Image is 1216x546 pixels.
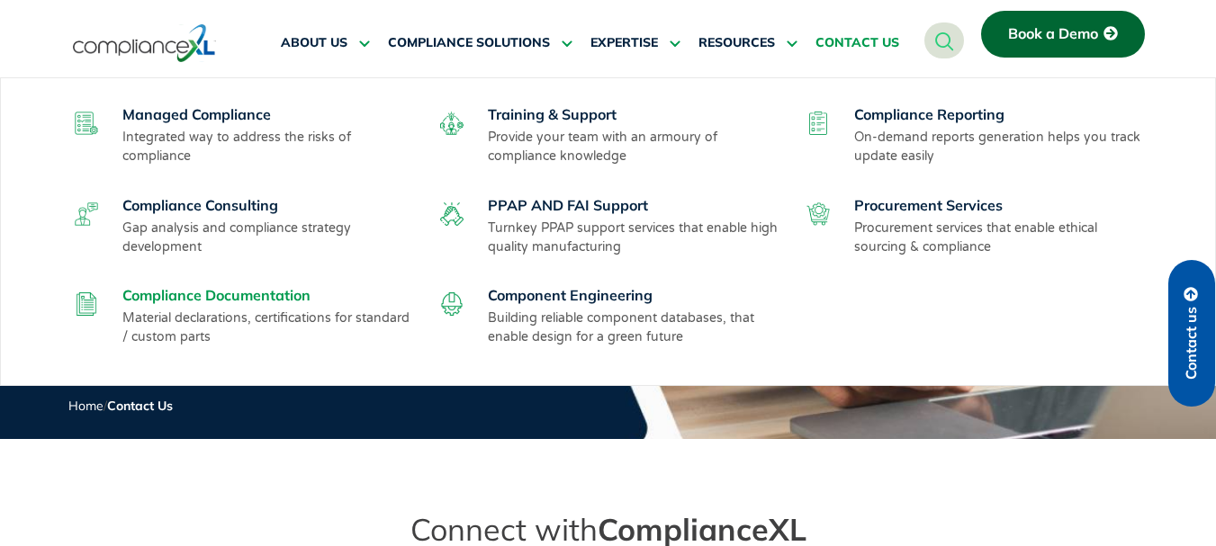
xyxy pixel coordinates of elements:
span: Book a Demo [1008,26,1098,42]
p: Provide your team with an armoury of compliance knowledge [488,128,782,166]
p: On-demand reports generation helps you track update easily [854,128,1148,166]
a: Compliance Reporting [854,105,1004,123]
span: Contact Us [107,398,173,414]
a: navsearch-button [924,22,964,58]
a: COMPLIANCE SOLUTIONS [388,22,572,65]
img: compliance-documentation.svg [75,292,98,316]
span: COMPLIANCE SOLUTIONS [388,35,550,51]
img: compliance-consulting.svg [75,202,98,226]
a: Home [68,398,104,414]
p: Gap analysis and compliance strategy development [122,219,417,256]
img: compliance-reporting.svg [806,112,830,135]
a: Component Engineering [488,286,653,304]
span: ABOUT US [281,35,347,51]
img: component-engineering.svg [440,292,464,316]
p: Building reliable component databases, that enable design for a green future [488,309,782,346]
span: / [68,398,173,414]
img: managed-compliance.svg [75,112,98,135]
a: Compliance Consulting [122,196,278,214]
a: EXPERTISE [590,22,680,65]
img: logo-one.svg [73,22,216,64]
span: CONTACT US [815,35,899,51]
img: procurement-services.svg [806,202,830,226]
p: Integrated way to address the risks of compliance [122,128,417,166]
a: CONTACT US [815,22,899,65]
a: Training & Support [488,105,617,123]
a: Book a Demo [981,11,1145,58]
p: Material declarations, certifications for standard / custom parts [122,309,417,346]
p: Turnkey PPAP support services that enable high quality manufacturing [488,219,782,256]
p: Procurement services that enable ethical sourcing & compliance [854,219,1148,256]
a: Procurement Services [854,196,1003,214]
span: EXPERTISE [590,35,658,51]
a: Compliance Documentation [122,286,311,304]
img: ppaf-fai.svg [440,202,464,226]
span: RESOURCES [698,35,775,51]
a: RESOURCES [698,22,797,65]
a: ABOUT US [281,22,370,65]
img: training-support.svg [440,112,464,135]
a: Managed Compliance [122,105,271,123]
a: PPAP AND FAI Support [488,196,648,214]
